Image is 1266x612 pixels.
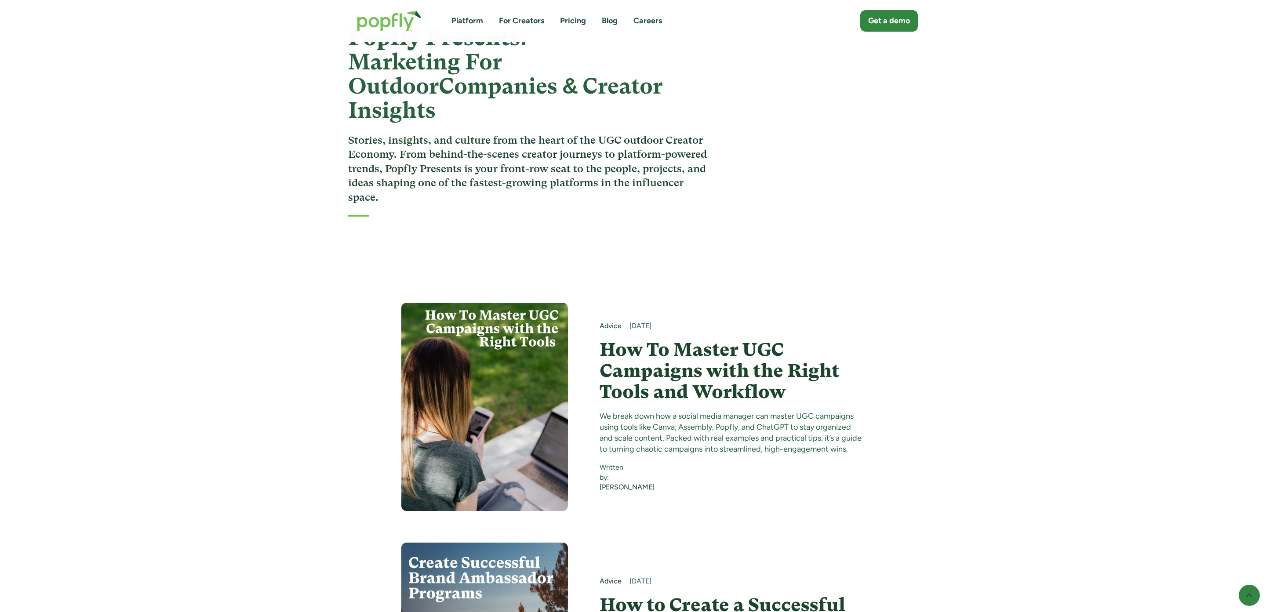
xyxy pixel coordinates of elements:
a: Advice [600,321,622,331]
h1: Popfly Presents: [348,26,713,123]
a: Blog [602,15,618,26]
div: [DATE] [629,321,865,331]
h3: Stories, insights, and culture from the heart of the UGC outdoor Creator Economy. From behind-the... [348,133,713,204]
a: Advice [600,576,622,586]
strong: Companies & Creator Insights [348,73,662,123]
a: [PERSON_NAME] [600,482,655,492]
div: Written by: [600,463,655,482]
a: Pricing [560,15,586,26]
a: How To Master UGC Campaigns with the Right Tools and Workflow [600,339,865,403]
div: Get a demo [868,15,910,26]
a: Careers [633,15,662,26]
a: home [348,2,430,40]
strong: Marketing For Outdoor [348,49,502,99]
a: For Creators [499,15,544,26]
a: Platform [451,15,483,26]
div: [DATE] [629,576,865,586]
a: Get a demo [860,10,918,32]
div: We break down how a social media manager can master UGC campaigns using tools like Canva, Assembl... [600,411,865,455]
